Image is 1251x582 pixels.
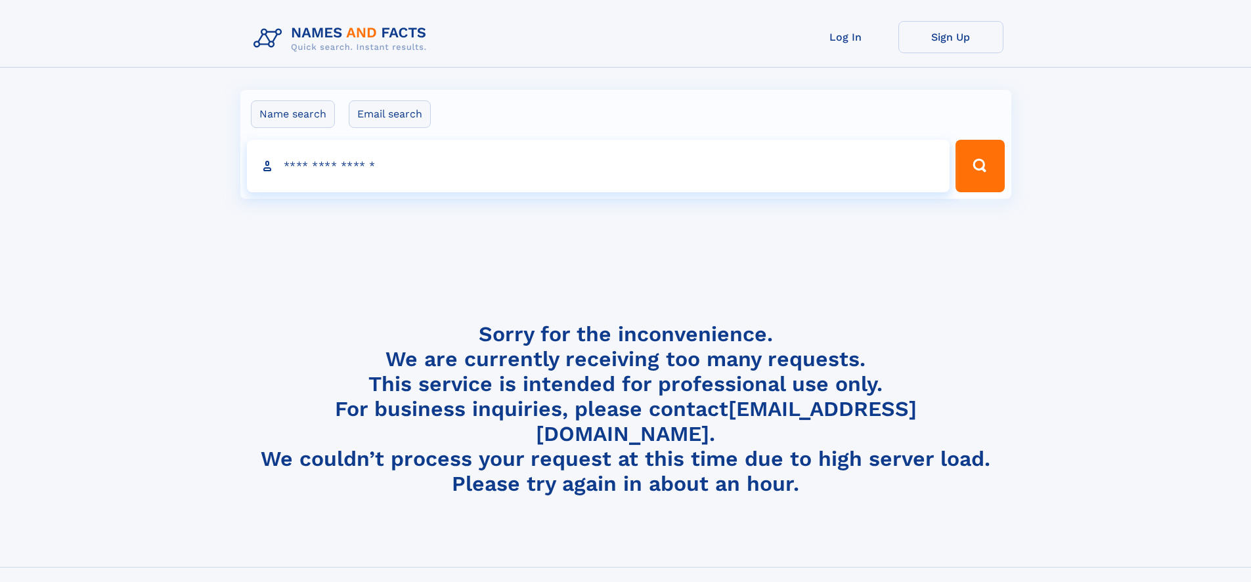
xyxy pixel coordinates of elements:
[955,140,1004,192] button: Search Button
[247,140,950,192] input: search input
[793,21,898,53] a: Log In
[248,21,437,56] img: Logo Names and Facts
[898,21,1003,53] a: Sign Up
[349,100,431,128] label: Email search
[251,100,335,128] label: Name search
[248,322,1003,497] h4: Sorry for the inconvenience. We are currently receiving too many requests. This service is intend...
[536,396,917,446] a: [EMAIL_ADDRESS][DOMAIN_NAME]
